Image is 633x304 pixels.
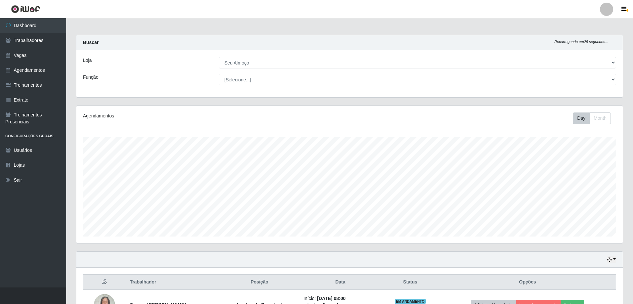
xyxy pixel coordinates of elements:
button: Month [589,112,611,124]
button: Day [573,112,590,124]
th: Opções [439,275,616,290]
th: Status [381,275,439,290]
div: Agendamentos [83,112,299,119]
span: EM ANDAMENTO [395,299,426,304]
th: Posição [219,275,299,290]
label: Função [83,74,99,81]
th: Trabalhador [126,275,219,290]
th: Data [299,275,381,290]
img: CoreUI Logo [11,5,40,13]
i: Recarregando em 29 segundos... [554,40,608,44]
div: First group [573,112,611,124]
label: Loja [83,57,92,64]
div: Toolbar with button groups [573,112,616,124]
li: Início: [303,295,377,302]
time: [DATE] 08:00 [317,296,345,301]
strong: Buscar [83,40,99,45]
